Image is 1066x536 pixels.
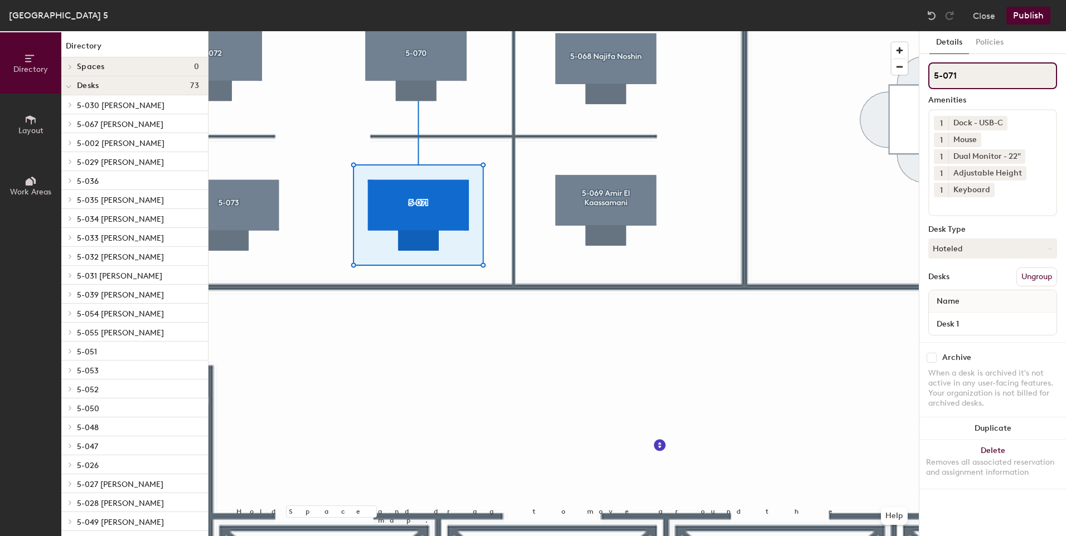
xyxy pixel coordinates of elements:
[77,233,164,243] span: 5-033 [PERSON_NAME]
[77,366,99,376] span: 5-053
[928,238,1057,259] button: Hoteled
[944,10,955,21] img: Redo
[928,225,1057,234] div: Desk Type
[948,149,1025,164] div: Dual Monitor - 22"
[919,440,1066,489] button: DeleteRemoves all associated reservation and assignment information
[926,10,937,21] img: Undo
[77,215,164,224] span: 5-034 [PERSON_NAME]
[931,316,1054,332] input: Unnamed desk
[77,62,105,71] span: Spaces
[1016,267,1057,286] button: Ungroup
[77,499,164,508] span: 5-028 [PERSON_NAME]
[934,183,948,197] button: 1
[973,7,995,25] button: Close
[77,461,99,470] span: 5-026
[77,252,164,262] span: 5-032 [PERSON_NAME]
[10,187,51,197] span: Work Areas
[77,480,163,489] span: 5-027 [PERSON_NAME]
[926,457,1059,477] div: Removes all associated reservation and assignment information
[77,347,97,357] span: 5-051
[940,151,943,163] span: 1
[881,507,908,525] button: Help
[77,81,99,90] span: Desks
[9,8,108,22] div: [GEOGRAPHIC_DATA] 5
[18,126,43,135] span: Layout
[61,40,208,57] h1: Directory
[77,120,163,129] span: 5-067 [PERSON_NAME]
[1006,7,1050,25] button: Publish
[948,166,1026,181] div: Adjustable Height
[928,272,949,281] div: Desks
[940,184,943,196] span: 1
[77,385,99,394] span: 5-052
[940,118,943,129] span: 1
[934,149,948,164] button: 1
[77,196,164,205] span: 5-035 [PERSON_NAME]
[77,139,164,148] span: 5-002 [PERSON_NAME]
[940,134,943,146] span: 1
[919,417,1066,440] button: Duplicate
[190,81,199,90] span: 73
[929,31,969,54] button: Details
[940,168,943,179] span: 1
[934,133,948,147] button: 1
[77,271,162,281] span: 5-031 [PERSON_NAME]
[77,309,164,319] span: 5-054 [PERSON_NAME]
[77,101,164,110] span: 5-030 [PERSON_NAME]
[948,116,1007,130] div: Dock - USB-C
[77,158,164,167] span: 5-029 [PERSON_NAME]
[77,404,99,413] span: 5-050
[934,166,948,181] button: 1
[948,183,995,197] div: Keyboard
[77,442,98,451] span: 5-047
[77,177,99,186] span: 5-036
[77,423,99,432] span: 5-048
[194,62,199,71] span: 0
[931,291,965,311] span: Name
[969,31,1010,54] button: Policies
[928,368,1057,408] div: When a desk is archived it's not active in any user-facing features. Your organization is not bil...
[77,290,164,300] span: 5-039 [PERSON_NAME]
[934,116,948,130] button: 1
[928,96,1057,105] div: Amenities
[13,65,48,74] span: Directory
[942,353,971,362] div: Archive
[948,133,981,147] div: Mouse
[77,328,164,338] span: 5-055 [PERSON_NAME]
[77,518,164,527] span: 5-049 [PERSON_NAME]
